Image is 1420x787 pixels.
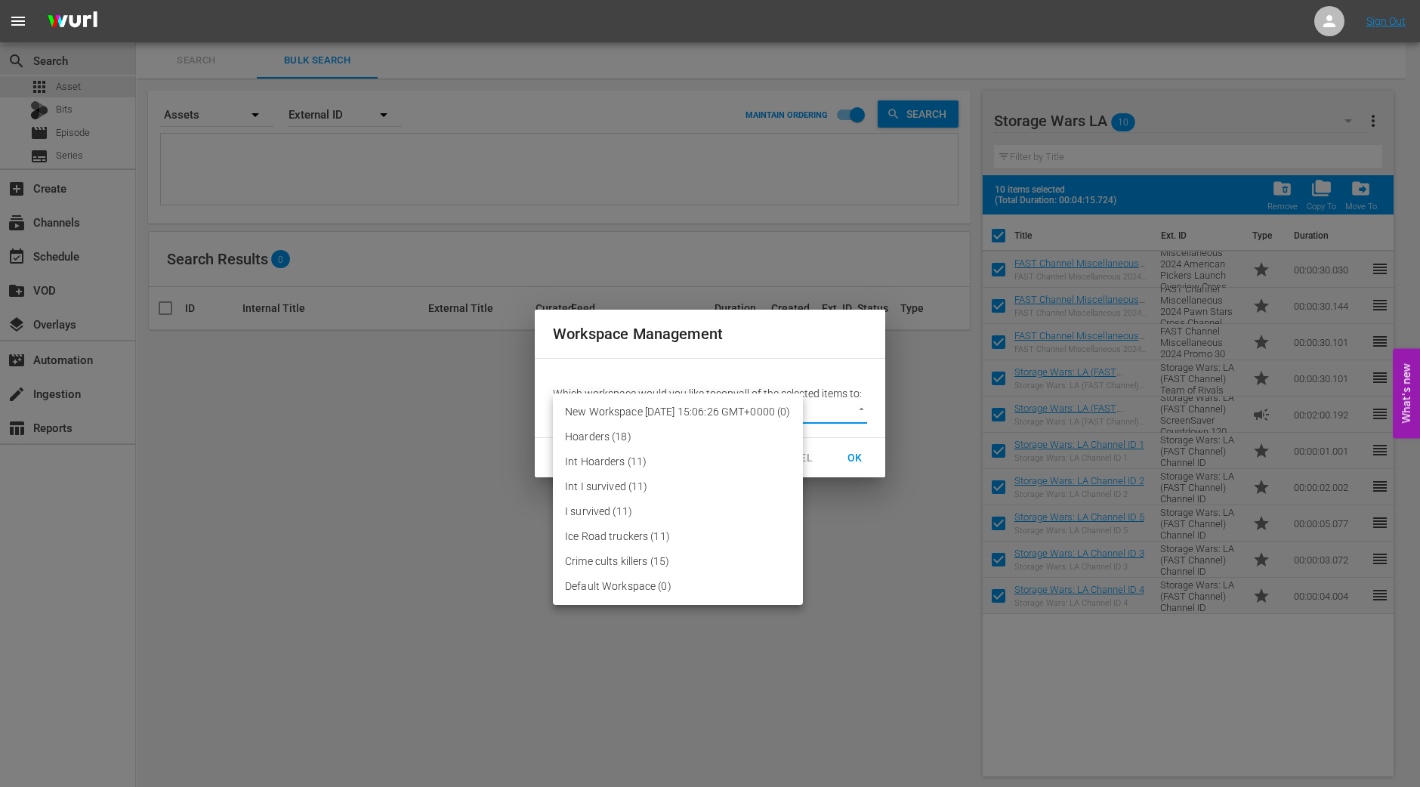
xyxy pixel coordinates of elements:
li: Int Hoarders (11) [553,449,803,474]
li: Int I survived (11) [553,474,803,499]
li: I survived (11) [553,499,803,524]
button: Open Feedback Widget [1393,349,1420,439]
li: Default Workspace (0) [553,574,803,599]
li: Ice Road truckers (11) [553,524,803,549]
li: Crime cults killers (15) [553,549,803,574]
a: Sign Out [1366,15,1406,27]
span: menu [9,12,27,30]
img: ans4CAIJ8jUAAAAAAAAAAAAAAAAAAAAAAAAgQb4GAAAAAAAAAAAAAAAAAAAAAAAAJMjXAAAAAAAAAAAAAAAAAAAAAAAAgAT5G... [36,4,109,39]
li: Hoarders (18) [553,424,803,449]
li: New Workspace [DATE] 15:06:26 GMT+0000 (0) [553,400,803,424]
